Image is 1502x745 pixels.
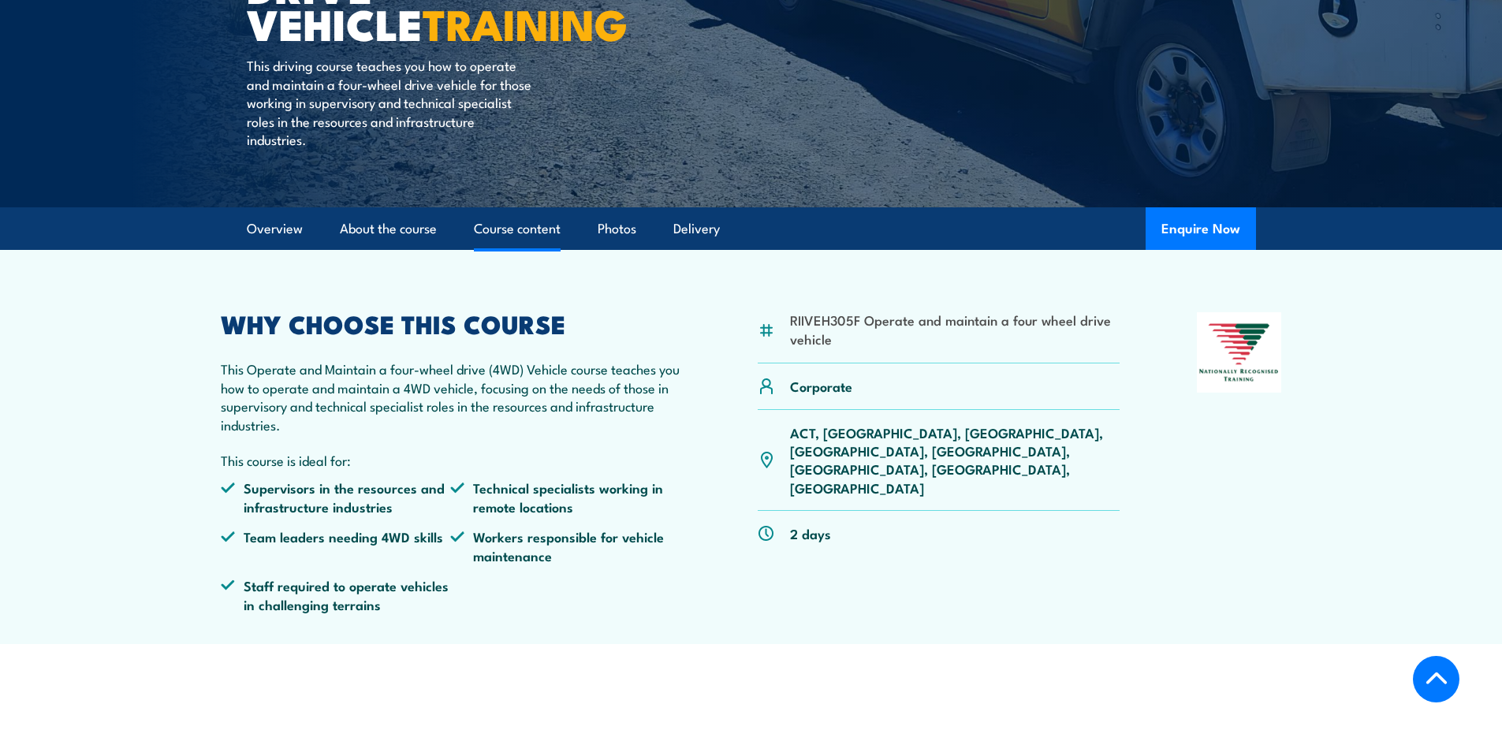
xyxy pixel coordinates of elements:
[673,208,720,250] a: Delivery
[221,451,681,469] p: This course is ideal for:
[790,423,1120,497] p: ACT, [GEOGRAPHIC_DATA], [GEOGRAPHIC_DATA], [GEOGRAPHIC_DATA], [GEOGRAPHIC_DATA], [GEOGRAPHIC_DATA...
[790,311,1120,348] li: RIIVEH305F Operate and maintain a four wheel drive vehicle
[221,312,681,334] h2: WHY CHOOSE THIS COURSE
[247,56,535,148] p: This driving course teaches you how to operate and maintain a four-wheel drive vehicle for those ...
[221,527,451,564] li: Team leaders needing 4WD skills
[221,479,451,516] li: Supervisors in the resources and infrastructure industries
[340,208,437,250] a: About the course
[221,359,681,434] p: This Operate and Maintain a four-wheel drive (4WD) Vehicle course teaches you how to operate and ...
[450,527,680,564] li: Workers responsible for vehicle maintenance
[1146,207,1256,250] button: Enquire Now
[221,576,451,613] li: Staff required to operate vehicles in challenging terrains
[790,377,852,395] p: Corporate
[247,208,303,250] a: Overview
[450,479,680,516] li: Technical specialists working in remote locations
[474,208,561,250] a: Course content
[1197,312,1282,393] img: Nationally Recognised Training logo.
[598,208,636,250] a: Photos
[790,524,831,542] p: 2 days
